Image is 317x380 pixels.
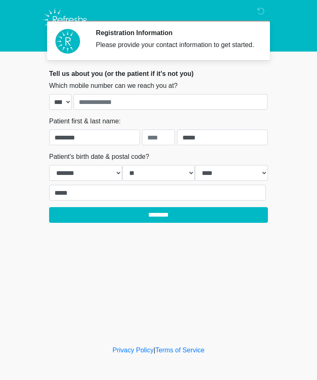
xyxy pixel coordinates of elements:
a: Privacy Policy [113,347,154,354]
div: Please provide your contact information to get started. [96,40,255,50]
label: Patient's birth date & postal code? [49,152,149,162]
label: Which mobile number can we reach you at? [49,81,177,91]
img: Refresh RX Logo [41,6,91,33]
a: Terms of Service [155,347,204,354]
img: Agent Avatar [55,29,80,54]
h2: Tell us about you (or the patient if it's not you) [49,70,268,78]
label: Patient first & last name: [49,116,121,126]
a: | [154,347,155,354]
